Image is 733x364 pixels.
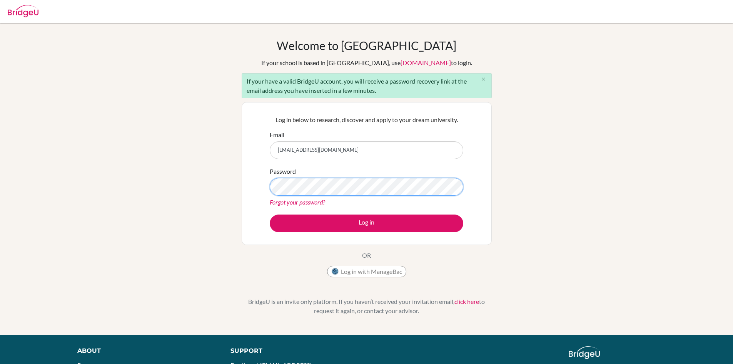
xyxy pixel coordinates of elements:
div: About [77,346,213,356]
div: If your school is based in [GEOGRAPHIC_DATA], use to login. [261,58,472,67]
h1: Welcome to [GEOGRAPHIC_DATA] [277,39,456,52]
p: OR [362,251,371,260]
div: If your have a valid BridgeU account, you will receive a password recovery link at the email addr... [242,73,492,98]
img: Bridge-U [8,5,38,17]
button: Close [476,74,491,85]
button: Log in with ManageBac [327,266,406,277]
div: Support [230,346,357,356]
i: close [481,76,486,82]
img: logo_white@2x-f4f0deed5e89b7ecb1c2cc34c3e3d731f90f0f143d5ea2071677605dd97b5244.png [569,346,600,359]
label: Password [270,167,296,176]
a: click here [454,298,479,305]
p: BridgeU is an invite only platform. If you haven’t received your invitation email, to request it ... [242,297,492,315]
a: Forgot your password? [270,198,325,206]
button: Log in [270,215,463,232]
p: Log in below to research, discover and apply to your dream university. [270,115,463,124]
a: [DOMAIN_NAME] [401,59,451,66]
label: Email [270,130,284,139]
